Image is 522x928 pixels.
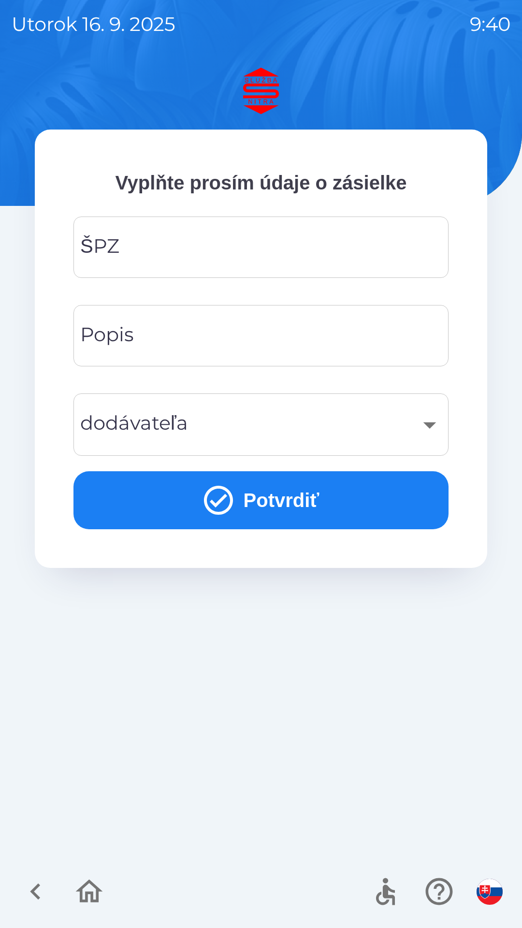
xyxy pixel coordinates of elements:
[470,10,510,39] p: 9:40
[73,168,449,197] p: Vyplňte prosím údaje o zásielke
[477,879,503,905] img: sk flag
[35,68,487,114] img: Logo
[12,10,175,39] p: utorok 16. 9. 2025
[73,471,449,529] button: Potvrdiť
